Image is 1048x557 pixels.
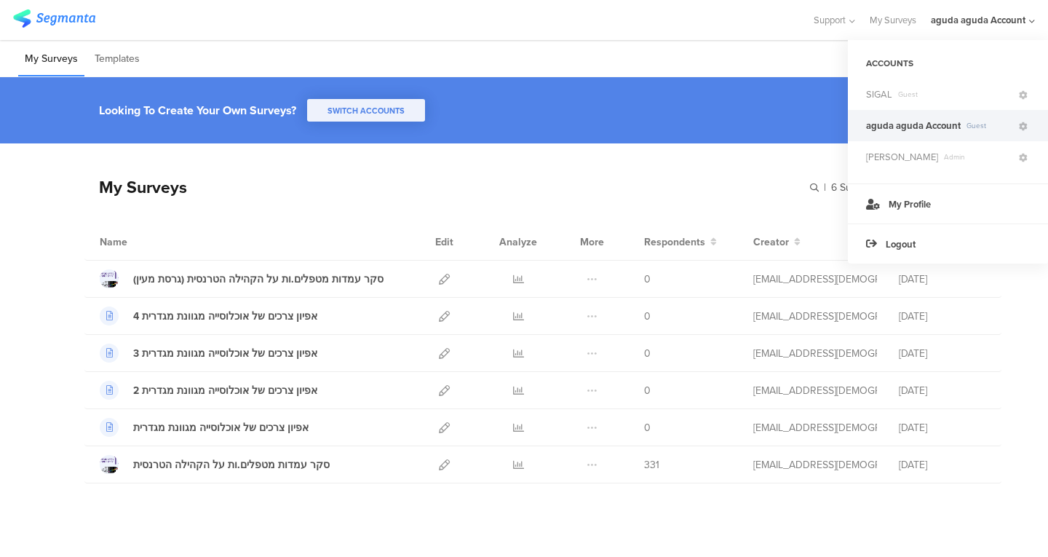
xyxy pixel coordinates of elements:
button: SWITCH ACCOUNTS [307,99,425,122]
span: Admin [938,151,1017,162]
div: digital@lgbt.org.il [753,272,877,287]
span: Guest [961,120,1017,131]
span: Support [814,13,846,27]
div: סקר עמדות מטפלים.ות על הקהילה הטרנסית [133,457,330,473]
div: [DATE] [899,420,986,435]
div: [DATE] [899,272,986,287]
a: סקר עמדות מטפלים.ות על הקהילה הטרנסית (גרסת מעין) [100,269,384,288]
div: research@lgbt.org.il [753,420,877,435]
span: SIGAL [866,87,892,101]
span: Logout [886,237,916,251]
span: aguda aguda Account [866,119,961,133]
div: [DATE] [899,457,986,473]
div: [DATE] [899,346,986,361]
span: 0 [644,272,651,287]
div: research@lgbt.org.il [753,383,877,398]
span: 0 [644,309,651,324]
a: אפיון צרכים של אוכלוסייה מגוונת מגדרית [100,418,309,437]
span: SWITCH ACCOUNTS [327,105,405,116]
div: More [576,224,608,260]
span: 0 [644,383,651,398]
span: | [822,180,828,195]
div: aguda aguda Account [931,13,1025,27]
div: סקר עמדות מטפלים.ות על הקהילה הטרנסית (גרסת מעין) [133,272,384,287]
a: 3 אפיון צרכים של אוכלוסייה מגוונת מגדרית [100,344,317,363]
span: 6 Surveys [831,180,876,195]
span: Creator [753,234,789,250]
div: Name [100,234,187,250]
a: 2 אפיון צרכים של אוכלוסייה מגוונת מגדרית [100,381,317,400]
span: Rosie Dadashov [866,150,938,164]
button: Respondents [644,234,717,250]
a: סקר עמדות מטפלים.ות על הקהילה הטרנסית [100,455,330,474]
div: [DATE] [899,383,986,398]
a: My Profile [848,183,1048,224]
li: Templates [88,42,146,76]
button: Creator [753,234,801,250]
div: Analyze [496,224,540,260]
div: research@lgbt.org.il [753,346,877,361]
div: [DATE] [899,309,986,324]
a: 4 אפיון צרכים של אוכלוסייה מגוונת מגדרית [100,307,317,325]
span: Respondents [644,234,705,250]
div: research@lgbt.org.il [753,457,877,473]
div: 4 אפיון צרכים של אוכלוסייה מגוונת מגדרית [133,309,317,324]
div: 3 אפיון צרכים של אוכלוסייה מגוונת מגדרית [133,346,317,361]
div: My Surveys [84,175,187,200]
div: Looking To Create Your Own Surveys? [99,102,296,119]
li: My Surveys [18,42,84,76]
span: Guest [892,89,1017,100]
div: research@lgbt.org.il [753,309,877,324]
img: segmanta logo [13,9,95,28]
div: אפיון צרכים של אוכלוסייה מגוונת מגדרית [133,420,309,435]
span: 0 [644,346,651,361]
div: 2 אפיון צרכים של אוכלוסייה מגוונת מגדרית [133,383,317,398]
span: 0 [644,420,651,435]
span: My Profile [889,197,931,211]
div: ACCOUNTS [848,51,1048,76]
span: 331 [644,457,659,473]
div: Edit [429,224,460,260]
